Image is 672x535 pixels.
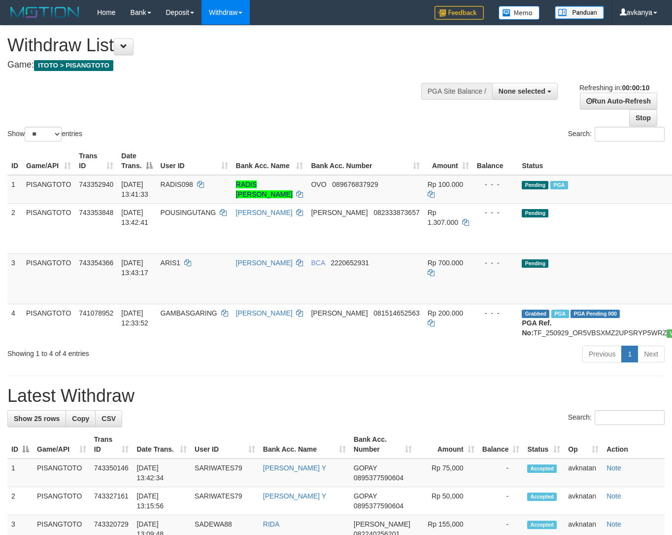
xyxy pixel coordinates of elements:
td: 3 [7,253,22,304]
div: - - - [477,258,514,268]
td: PISANGTOTO [22,175,75,204]
select: Showentries [25,127,62,142]
th: User ID: activate to sort column ascending [191,430,259,459]
span: GAMBASGARING [161,309,217,317]
td: SARIWATES79 [191,487,259,515]
label: Search: [568,410,665,425]
td: 2 [7,487,33,515]
span: Copy 0895377590604 to clipboard [354,474,403,482]
a: Previous [582,346,622,362]
button: None selected [492,83,558,100]
div: - - - [477,179,514,189]
input: Search: [595,127,665,142]
span: 743353848 [79,209,113,216]
a: Run Auto-Refresh [580,93,657,109]
span: Show 25 rows [14,415,60,423]
th: Op: activate to sort column ascending [564,430,603,459]
a: RADIS [PERSON_NAME] [236,180,293,198]
td: [DATE] 13:15:56 [133,487,191,515]
label: Show entries [7,127,82,142]
td: 4 [7,304,22,342]
input: Search: [595,410,665,425]
td: PISANGTOTO [22,253,75,304]
span: 743352940 [79,180,113,188]
span: GOPAY [354,464,377,472]
span: BCA [311,259,325,267]
th: Bank Acc. Number: activate to sort column ascending [307,147,423,175]
a: Next [638,346,665,362]
span: Grabbed [522,310,549,318]
img: MOTION_logo.png [7,5,82,20]
span: CSV [101,415,116,423]
span: [DATE] 13:41:33 [121,180,148,198]
th: ID: activate to sort column descending [7,430,33,459]
th: Action [603,430,665,459]
a: Show 25 rows [7,410,66,427]
td: PISANGTOTO [22,203,75,253]
span: Copy 081514652563 to clipboard [373,309,419,317]
th: Balance [473,147,518,175]
span: Rp 700.000 [428,259,463,267]
strong: 00:00:10 [622,84,649,92]
h1: Latest Withdraw [7,386,665,406]
a: 1 [621,346,638,362]
th: Amount: activate to sort column ascending [416,430,478,459]
th: Date Trans.: activate to sort column ascending [133,430,191,459]
span: 741078952 [79,309,113,317]
a: Copy [66,410,96,427]
span: ARIS1 [161,259,180,267]
span: GOPAY [354,492,377,500]
span: Marked by avknatan [550,181,568,189]
span: Pending [522,259,548,268]
td: 2 [7,203,22,253]
span: Pending [522,181,548,189]
span: [PERSON_NAME] [311,309,368,317]
label: Search: [568,127,665,142]
td: 743350146 [90,459,133,487]
div: - - - [477,308,514,318]
th: Bank Acc. Number: activate to sort column ascending [350,430,416,459]
th: Balance: activate to sort column ascending [478,430,524,459]
div: PGA Site Balance / [421,83,492,100]
span: Accepted [527,464,557,473]
td: PISANGTOTO [22,304,75,342]
span: POUSINGUTANG [161,209,216,216]
span: [PERSON_NAME] [311,209,368,216]
td: avknatan [564,487,603,515]
span: RADIS098 [161,180,193,188]
span: 743354366 [79,259,113,267]
span: ITOTO > PISANGTOTO [34,60,113,71]
th: Status: activate to sort column ascending [523,430,564,459]
th: Game/API: activate to sort column ascending [22,147,75,175]
span: Copy 0895377590604 to clipboard [354,502,403,510]
h1: Withdraw List [7,36,438,55]
td: 1 [7,175,22,204]
th: Bank Acc. Name: activate to sort column ascending [232,147,307,175]
a: [PERSON_NAME] Y [263,464,326,472]
div: Showing 1 to 4 of 4 entries [7,345,272,358]
a: [PERSON_NAME] [236,209,293,216]
span: OVO [311,180,326,188]
th: Trans ID: activate to sort column ascending [90,430,133,459]
td: avknatan [564,459,603,487]
span: PGA Pending [571,310,620,318]
span: [DATE] 13:42:41 [121,209,148,226]
a: [PERSON_NAME] Y [263,492,326,500]
a: Note [606,492,621,500]
td: PISANGTOTO [33,487,90,515]
td: [DATE] 13:42:34 [133,459,191,487]
b: PGA Ref. No: [522,319,551,337]
td: Rp 50,000 [416,487,478,515]
span: Pending [522,209,548,217]
td: - [478,487,524,515]
td: - [478,459,524,487]
a: RIDA [263,520,279,528]
a: [PERSON_NAME] [236,309,293,317]
img: panduan.png [555,6,604,19]
th: Amount: activate to sort column ascending [424,147,473,175]
h4: Game: [7,60,438,70]
td: 1 [7,459,33,487]
img: Button%20Memo.svg [499,6,540,20]
span: Copy 089676837929 to clipboard [332,180,378,188]
span: Copy [72,415,89,423]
